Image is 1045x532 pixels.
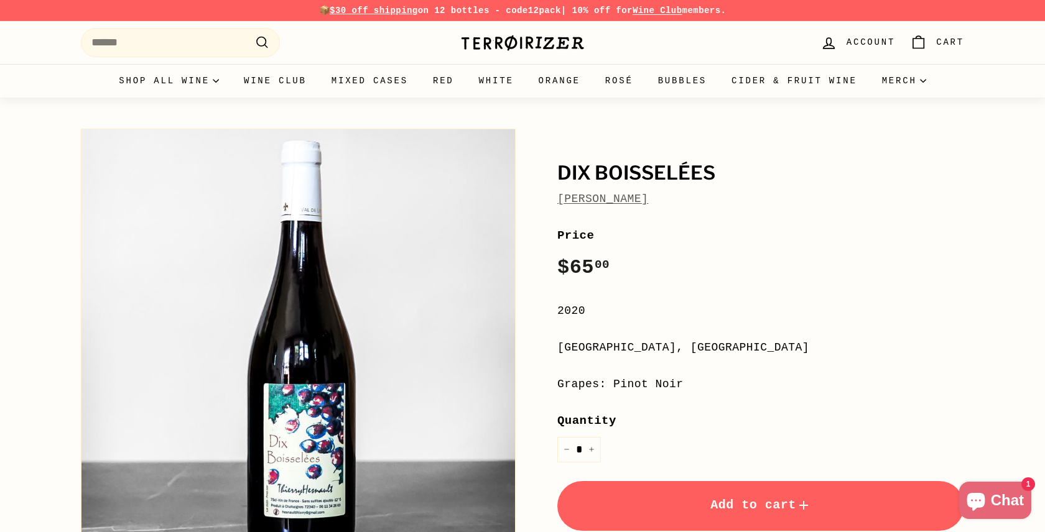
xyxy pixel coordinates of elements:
h1: Dix Boisselées [557,163,964,184]
a: [PERSON_NAME] [557,193,648,205]
span: Account [847,35,895,49]
a: Cider & Fruit Wine [719,64,870,98]
a: Account [813,24,903,61]
label: Quantity [557,411,964,430]
a: Mixed Cases [319,64,420,98]
div: Grapes: Pinot Noir [557,375,964,393]
label: Price [557,226,964,245]
div: 2020 [557,302,964,320]
p: 📦 on 12 bottles - code | 10% off for members. [81,4,964,17]
a: Wine Club [633,6,682,16]
summary: Merch [870,64,939,98]
div: [GEOGRAPHIC_DATA], [GEOGRAPHIC_DATA] [557,339,964,357]
input: quantity [557,437,601,462]
span: Add to cart [710,498,811,512]
span: $30 off shipping [330,6,418,16]
sup: 00 [595,258,610,272]
a: Wine Club [231,64,319,98]
div: Primary [56,64,989,98]
button: Increase item quantity by one [582,437,601,462]
summary: Shop all wine [106,64,231,98]
a: Rosé [593,64,646,98]
button: Add to cart [557,481,964,531]
a: Cart [903,24,972,61]
a: Orange [526,64,593,98]
span: $65 [557,256,610,279]
a: White [467,64,526,98]
button: Reduce item quantity by one [557,437,576,462]
strong: 12pack [528,6,561,16]
inbox-online-store-chat: Shopify online store chat [955,482,1035,522]
span: Cart [936,35,964,49]
a: Bubbles [646,64,719,98]
a: Red [420,64,467,98]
